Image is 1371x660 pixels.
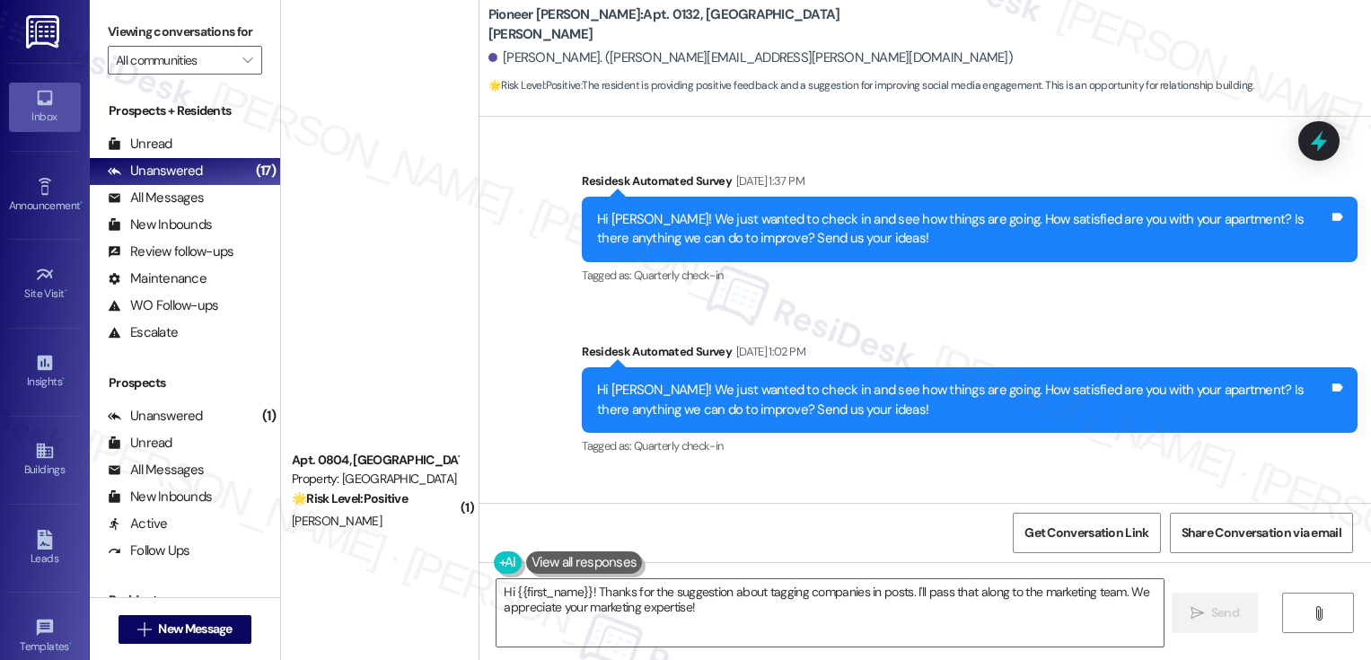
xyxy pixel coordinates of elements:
button: Send [1172,593,1259,633]
div: Escalate [108,323,178,342]
div: Residents [90,591,280,610]
div: Follow Ups [108,541,190,560]
div: WO Follow-ups [108,296,218,315]
i:  [1312,606,1325,620]
span: Get Conversation Link [1024,524,1148,542]
a: Leads [9,524,81,573]
button: Get Conversation Link [1013,513,1160,553]
div: Maintenance [108,269,207,288]
span: Send [1211,603,1239,622]
div: New Inbounds [108,488,212,506]
textarea: Hi {{first_name}}! Thanks for the suggestion about tagging companies in posts. I'll pass that alo... [497,579,1164,647]
span: Share Conversation via email [1182,524,1341,542]
i:  [1191,606,1204,620]
span: New Message [158,620,232,638]
b: Pioneer [PERSON_NAME]: Apt. 0132, [GEOGRAPHIC_DATA][PERSON_NAME] [488,5,848,44]
i:  [137,622,151,637]
div: Prospects [90,374,280,392]
div: Apt. 0804, [GEOGRAPHIC_DATA] [292,451,458,470]
span: : The resident is providing positive feedback and a suggestion for improving social media engagem... [488,76,1254,95]
div: New Inbounds [108,216,212,234]
div: Review follow-ups [108,242,233,261]
strong: 🌟 Risk Level: Positive [488,78,581,92]
div: Hi [PERSON_NAME]! We just wanted to check in and see how things are going. How satisfied are you ... [597,210,1329,249]
input: All communities [116,46,233,75]
strong: 🌟 Risk Level: Positive [292,490,408,506]
span: • [80,197,83,209]
span: • [62,373,65,385]
div: All Messages [108,461,204,480]
a: Insights • [9,348,81,396]
a: Buildings [9,436,81,484]
a: Site Visit • [9,260,81,308]
div: Unanswered [108,162,203,180]
div: [DATE] 1:02 PM [732,342,805,361]
i:  [242,53,252,67]
button: Share Conversation via email [1170,513,1353,553]
div: Unread [108,135,172,154]
span: • [69,638,72,650]
div: (1) [258,402,280,430]
label: Viewing conversations for [108,18,262,46]
span: Quarterly check-in [634,268,723,283]
div: Tagged as: [582,433,1358,459]
div: Unanswered [108,407,203,426]
div: Property: [GEOGRAPHIC_DATA] [292,470,458,488]
div: [DATE] 1:37 PM [732,172,804,190]
div: All Messages [108,189,204,207]
img: ResiDesk Logo [26,15,63,48]
div: Tagged as: [582,262,1358,288]
span: [PERSON_NAME] [292,513,382,529]
div: Prospects + Residents [90,101,280,120]
div: (17) [251,157,280,185]
div: Active [108,515,168,533]
div: Residesk Automated Survey [582,342,1358,367]
div: Residesk Automated Survey [582,172,1358,197]
a: Inbox [9,83,81,131]
span: • [65,285,67,297]
div: Hi [PERSON_NAME]! We just wanted to check in and see how things are going. How satisfied are you ... [597,381,1329,419]
div: Unread [108,434,172,453]
span: Quarterly check-in [634,438,723,453]
button: New Message [119,615,251,644]
div: [PERSON_NAME]. ([PERSON_NAME][EMAIL_ADDRESS][PERSON_NAME][DOMAIN_NAME]) [488,48,1013,67]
